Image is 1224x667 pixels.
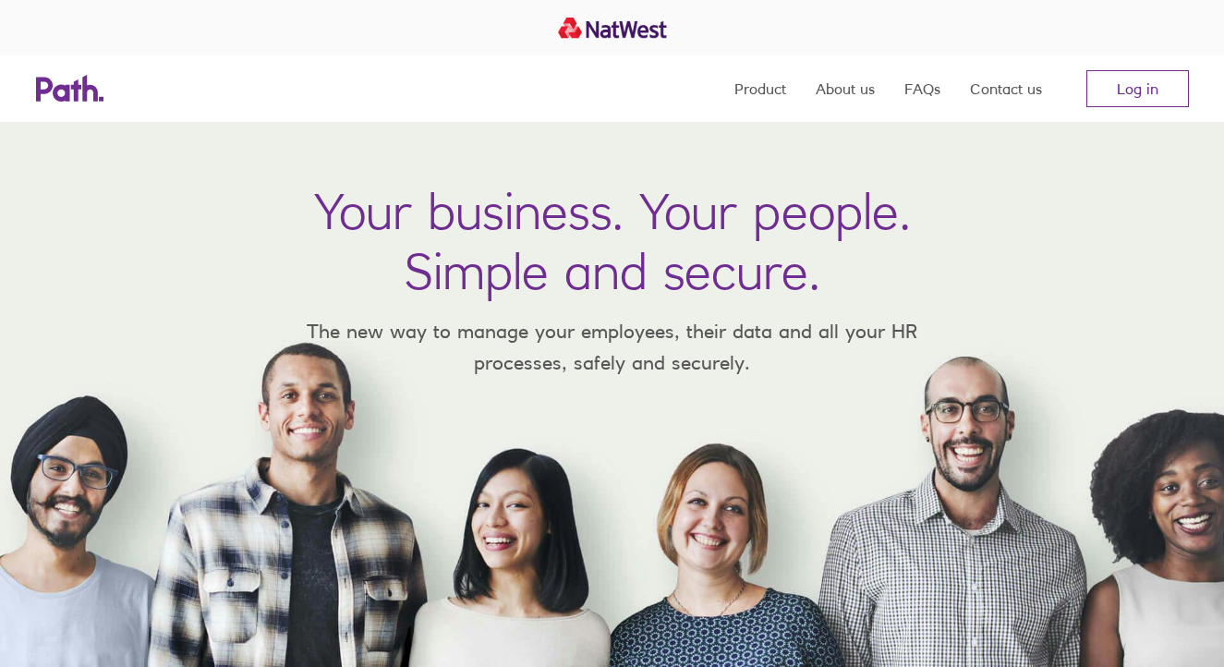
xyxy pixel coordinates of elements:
[1086,70,1189,107] a: Log in
[970,55,1042,122] a: Contact us
[816,55,875,122] a: About us
[904,55,940,122] a: FAQs
[734,55,786,122] a: Product
[280,316,945,378] p: The new way to manage your employees, their data and all your HR processes, safely and securely.
[314,181,911,301] h1: Your business. Your people. Simple and secure.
